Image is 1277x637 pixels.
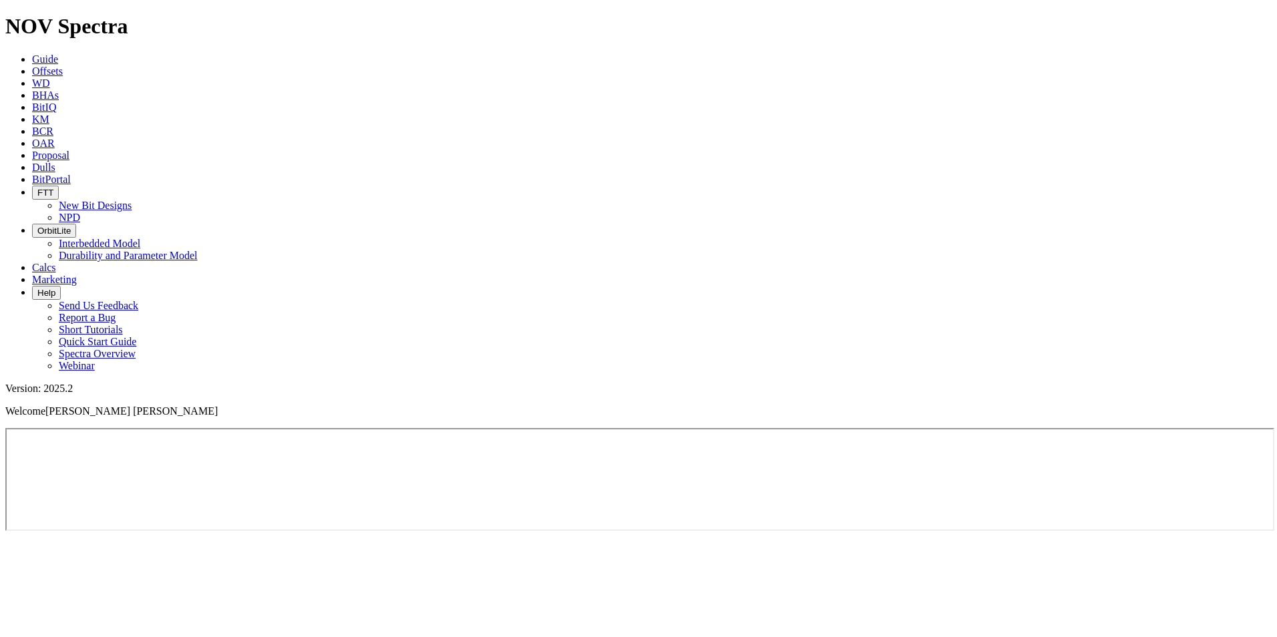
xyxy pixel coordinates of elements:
[59,212,80,223] a: NPD
[59,300,138,311] a: Send Us Feedback
[32,286,61,300] button: Help
[32,274,77,285] a: Marketing
[37,188,53,198] span: FTT
[45,405,218,417] span: [PERSON_NAME] [PERSON_NAME]
[59,336,136,347] a: Quick Start Guide
[5,14,1272,39] h1: NOV Spectra
[32,150,69,161] a: Proposal
[32,65,63,77] a: Offsets
[32,174,71,185] a: BitPortal
[59,324,123,335] a: Short Tutorials
[32,262,56,273] a: Calcs
[5,405,1272,417] p: Welcome
[32,138,55,149] a: OAR
[32,162,55,173] a: Dulls
[32,101,56,113] a: BitIQ
[32,224,76,238] button: OrbitLite
[59,238,140,249] a: Interbedded Model
[59,360,95,371] a: Webinar
[32,89,59,101] a: BHAs
[32,186,59,200] button: FTT
[37,288,55,298] span: Help
[59,200,132,211] a: New Bit Designs
[59,348,136,359] a: Spectra Overview
[59,250,198,261] a: Durability and Parameter Model
[32,77,50,89] a: WD
[37,226,71,236] span: OrbitLite
[32,126,53,137] a: BCR
[32,114,49,125] a: KM
[32,53,58,65] a: Guide
[5,383,1272,395] div: Version: 2025.2
[59,312,116,323] a: Report a Bug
